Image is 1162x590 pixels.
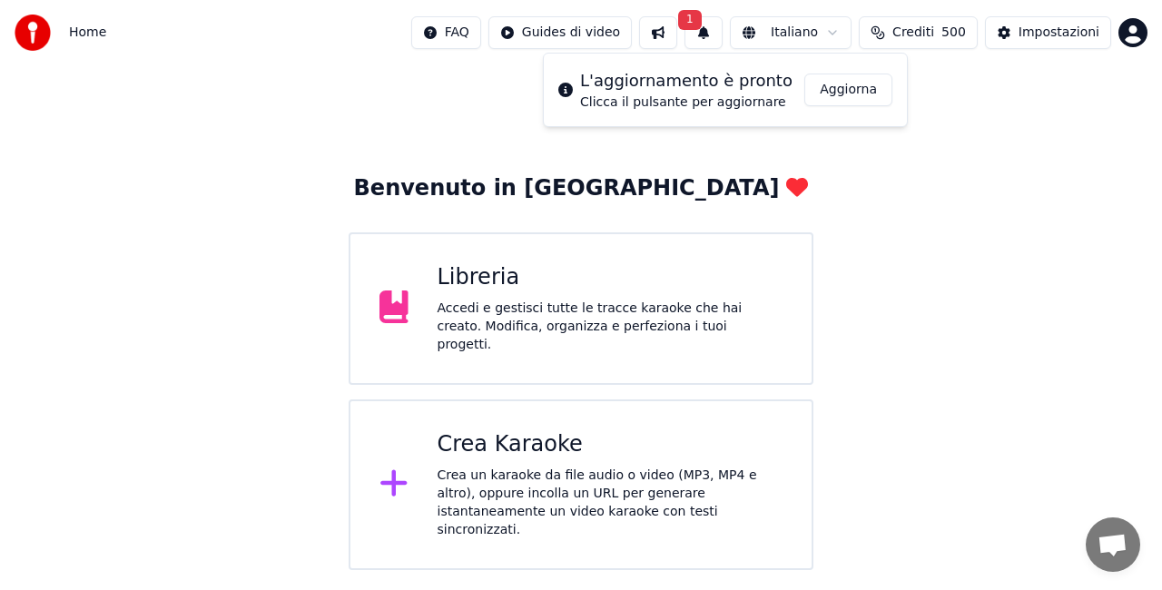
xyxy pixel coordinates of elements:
div: Crea Karaoke [438,430,783,459]
button: Aggiorna [804,74,892,106]
div: Aprire la chat [1086,517,1140,572]
img: youka [15,15,51,51]
div: Crea un karaoke da file audio o video (MP3, MP4 e altro), oppure incolla un URL per generare ista... [438,467,783,539]
div: Benvenuto in [GEOGRAPHIC_DATA] [354,174,809,203]
div: Impostazioni [1019,24,1099,42]
span: Crediti [892,24,934,42]
span: 500 [941,24,966,42]
button: Guides di video [488,16,632,49]
button: FAQ [411,16,481,49]
div: Libreria [438,263,783,292]
button: Crediti500 [859,16,978,49]
div: Clicca il pulsante per aggiornare [580,93,793,112]
div: L'aggiornamento è pronto [580,68,793,93]
span: Home [69,24,106,42]
div: Accedi e gestisci tutte le tracce karaoke che hai creato. Modifica, organizza e perfeziona i tuoi... [438,300,783,354]
button: Impostazioni [985,16,1111,49]
button: 1 [684,16,723,49]
nav: breadcrumb [69,24,106,42]
span: 1 [678,10,702,30]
